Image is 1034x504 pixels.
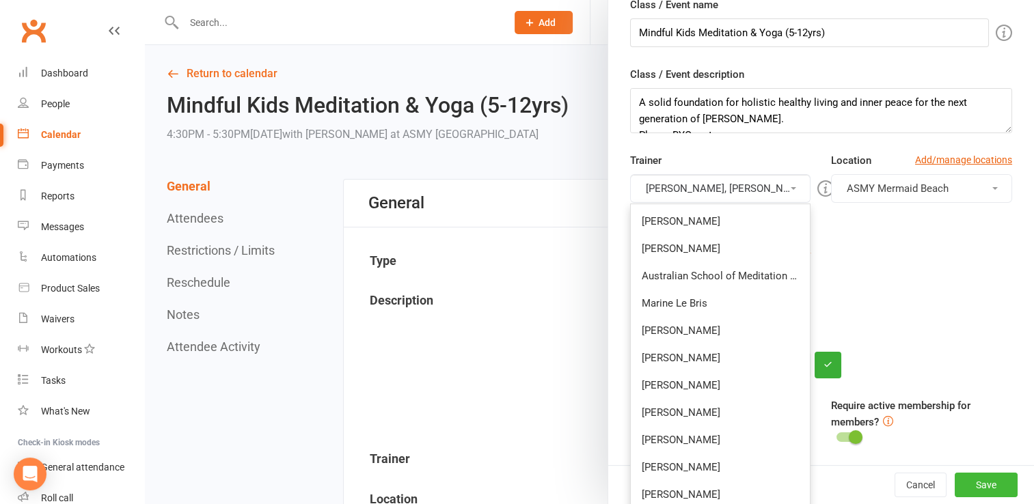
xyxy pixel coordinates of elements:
button: [PERSON_NAME], [PERSON_NAME] [630,174,811,203]
input: Enter event name [630,18,989,47]
a: What's New [18,396,144,427]
a: Dashboard [18,58,144,89]
div: People [41,98,70,109]
div: Tasks [41,375,66,386]
div: Workouts [41,344,82,355]
label: Require active membership for members? [831,400,970,428]
a: People [18,89,144,120]
span: ASMY Mermaid Beach [847,182,949,195]
div: Roll call [41,492,73,503]
a: [PERSON_NAME] [631,344,811,372]
button: ASMY Mermaid Beach [831,174,1012,203]
label: Class / Event description [630,66,744,83]
a: Reports [18,181,144,212]
a: General attendance kiosk mode [18,452,144,483]
a: Tasks [18,365,144,396]
a: Add/manage locations [915,152,1012,167]
a: Marine Le Bris [631,290,811,317]
a: [PERSON_NAME] [631,208,811,235]
a: Workouts [18,335,144,365]
a: Product Sales [18,273,144,304]
a: Payments [18,150,144,181]
button: Save [955,473,1018,497]
a: [PERSON_NAME] [631,453,811,481]
a: [PERSON_NAME] [631,317,811,344]
div: Messages [41,221,84,232]
div: Dashboard [41,68,88,79]
div: Product Sales [41,283,100,294]
div: Waivers [41,313,74,324]
label: Location [831,152,871,169]
div: Payments [41,160,84,171]
div: Automations [41,252,96,263]
label: Trainer [630,152,662,169]
button: Cancel [895,473,947,497]
div: General attendance [41,462,124,473]
div: Open Intercom Messenger [14,458,46,490]
div: What's New [41,406,90,417]
a: [PERSON_NAME] [631,372,811,399]
div: Calendar [41,129,81,140]
a: Australian School of Meditation & Yoga [GEOGRAPHIC_DATA] [631,262,811,290]
a: Automations [18,242,144,273]
div: Reports [41,191,74,201]
a: Clubworx [16,14,51,48]
a: Waivers [18,304,144,335]
a: Calendar [18,120,144,150]
a: [PERSON_NAME] [631,426,811,453]
a: [PERSON_NAME] [631,235,811,262]
a: [PERSON_NAME] [631,399,811,426]
a: Messages [18,212,144,242]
